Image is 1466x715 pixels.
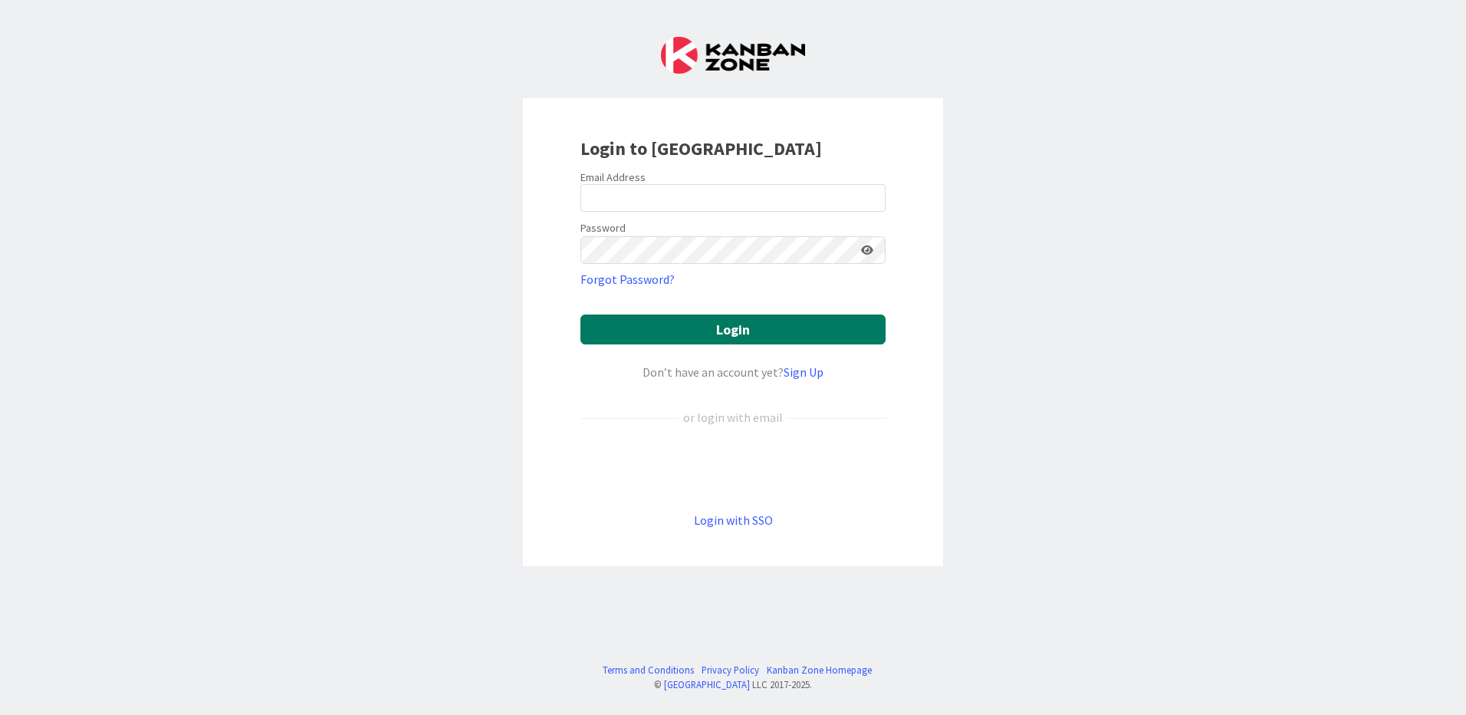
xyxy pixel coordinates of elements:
a: Sign Up [784,364,823,380]
b: Login to [GEOGRAPHIC_DATA] [580,137,822,160]
label: Password [580,220,626,236]
div: © LLC 2017- 2025 . [595,677,872,692]
label: Email Address [580,170,646,184]
a: Privacy Policy [702,663,759,677]
img: Kanban Zone [661,37,805,74]
a: Terms and Conditions [603,663,694,677]
a: Login with SSO [694,512,773,528]
a: Forgot Password? [580,270,675,288]
div: or login with email [679,408,787,427]
button: Login [580,315,886,344]
a: Kanban Zone Homepage [767,663,872,677]
iframe: Botão Iniciar sessão com o Google [573,452,893,486]
a: [GEOGRAPHIC_DATA] [664,678,750,690]
div: Don’t have an account yet? [580,363,886,381]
